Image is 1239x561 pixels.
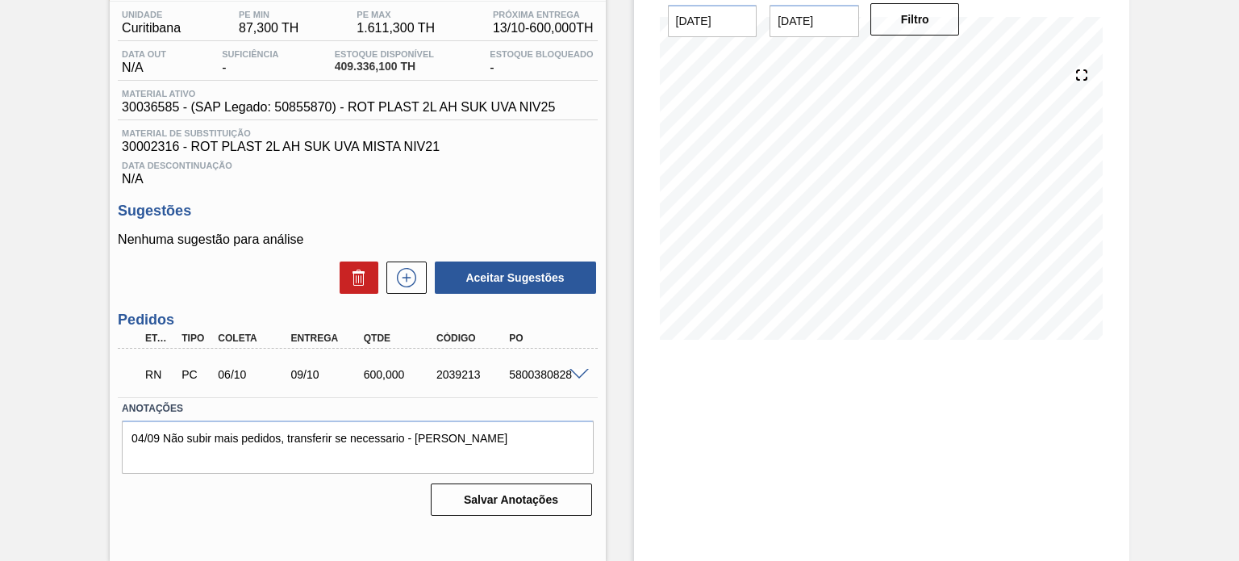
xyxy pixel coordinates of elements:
textarea: 04/09 Não subir mais pedidos, transferir se necessario - [PERSON_NAME] [122,421,593,474]
span: 87,300 TH [239,21,298,36]
span: 409.336,100 TH [335,61,434,73]
div: - [218,49,282,75]
span: Próxima Entrega [493,10,594,19]
div: N/A [118,49,170,75]
div: Tipo [177,333,214,344]
div: Excluir Sugestões [332,262,378,294]
span: Unidade [122,10,181,19]
div: 09/10/2025 [287,368,367,381]
div: Entrega [287,333,367,344]
span: 1.611,300 TH [357,21,435,36]
div: 2039213 [432,368,512,381]
button: Aceitar Sugestões [435,262,596,294]
span: 30036585 - (SAP Legado: 50855870) - ROT PLAST 2L AH SUK UVA NIV25 [122,100,555,115]
span: Estoque Disponível [335,49,434,59]
button: Salvar Anotações [431,484,592,516]
div: Aceitar Sugestões [427,260,598,295]
input: dd/mm/yyyy [668,5,757,37]
span: PE MAX [357,10,435,19]
h3: Sugestões [118,203,597,220]
span: 13/10 - 600,000 TH [493,21,594,36]
input: dd/mm/yyyy [770,5,859,37]
div: Pedido de Compra [177,368,214,381]
span: Estoque Bloqueado [490,49,593,59]
span: Curitibana [122,21,181,36]
h3: Pedidos [118,312,597,329]
span: Material de Substituição [122,128,593,138]
div: Código [432,333,512,344]
span: Data Descontinuação [122,161,593,170]
div: Qtde [360,333,440,344]
div: 5800380828 [505,368,585,381]
div: Etapa [141,333,177,344]
div: - [486,49,597,75]
div: N/A [118,154,597,186]
div: Coleta [214,333,294,344]
div: PO [505,333,585,344]
p: Nenhuma sugestão para análise [118,232,597,247]
div: Nova sugestão [378,262,427,294]
span: PE MIN [239,10,298,19]
span: Data out [122,49,166,59]
div: 06/10/2025 [214,368,294,381]
div: Em Renegociação [141,357,177,392]
div: 600,000 [360,368,440,381]
span: Suficiência [222,49,278,59]
span: 30002316 - ROT PLAST 2L AH SUK UVA MISTA NIV21 [122,140,593,154]
p: RN [145,368,173,381]
button: Filtro [870,3,960,36]
label: Anotações [122,397,593,421]
span: Material ativo [122,89,555,98]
